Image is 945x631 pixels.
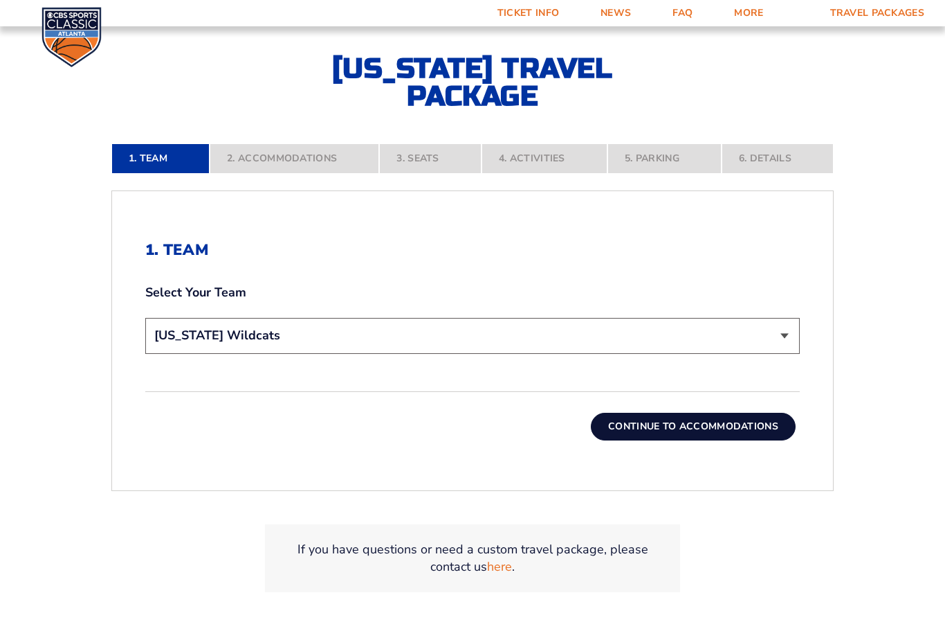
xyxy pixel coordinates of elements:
[282,541,663,576] p: If you have questions or need a custom travel package, please contact us .
[320,55,625,110] h2: [US_STATE] Travel Package
[42,7,102,67] img: CBS Sports Classic
[591,413,796,441] button: Continue To Accommodations
[487,558,512,576] a: here
[145,284,800,301] label: Select Your Team
[145,241,800,259] h2: 1. Team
